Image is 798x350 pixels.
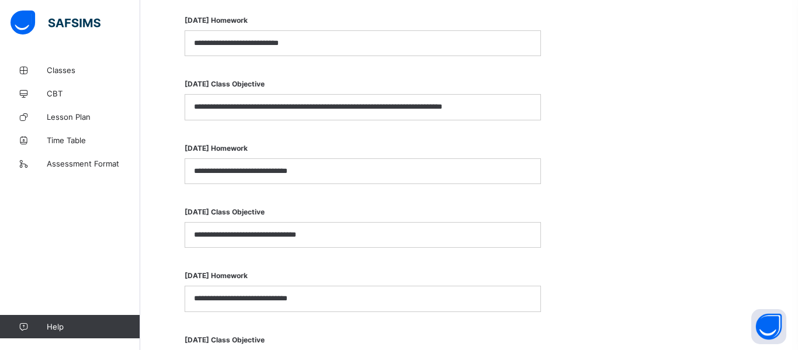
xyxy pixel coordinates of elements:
[185,265,541,286] span: [DATE] Homework
[47,89,140,98] span: CBT
[11,11,100,35] img: safsims
[47,159,140,168] span: Assessment Format
[47,322,140,331] span: Help
[185,330,541,350] span: [DATE] Class Objective
[185,10,541,30] span: [DATE] Homework
[751,309,786,344] button: Open asap
[47,112,140,122] span: Lesson Plan
[47,65,140,75] span: Classes
[185,74,541,94] span: [DATE] Class Objective
[185,138,541,158] span: [DATE] Homework
[185,202,541,222] span: [DATE] Class Objective
[47,136,140,145] span: Time Table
